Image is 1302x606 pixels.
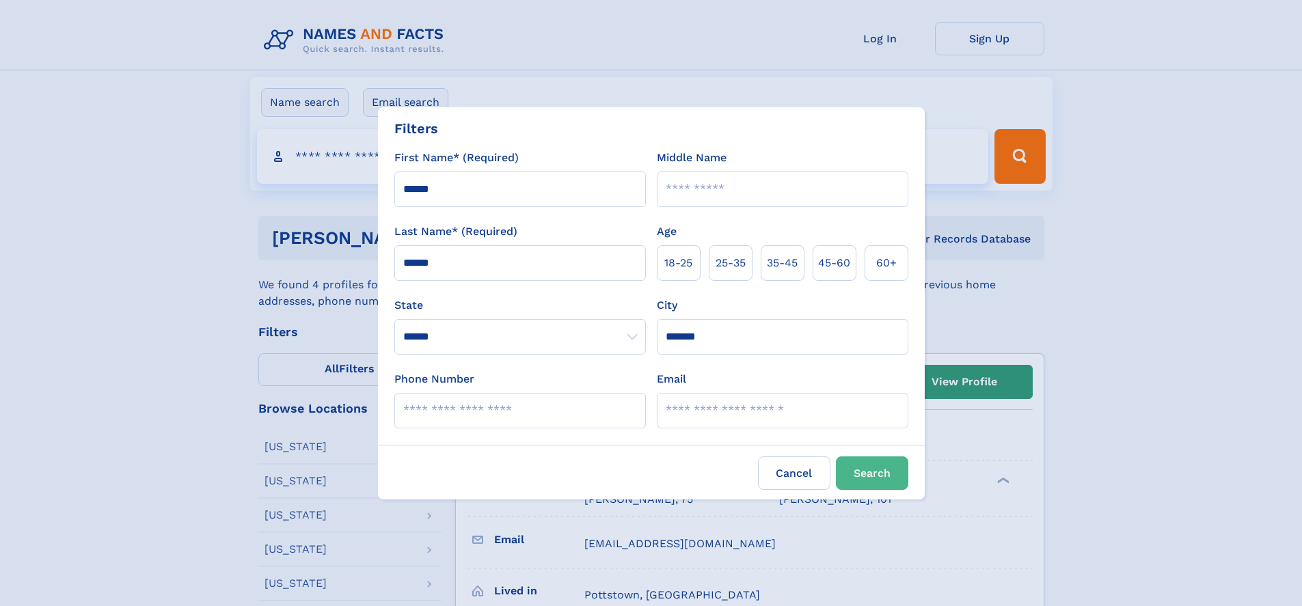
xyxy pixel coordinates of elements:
label: City [657,297,677,314]
span: 45‑60 [818,255,850,271]
label: Phone Number [394,371,474,387]
span: 35‑45 [767,255,798,271]
span: 25‑35 [716,255,746,271]
button: Search [836,456,908,490]
label: Middle Name [657,150,727,166]
span: 60+ [876,255,897,271]
label: Age [657,223,677,240]
label: First Name* (Required) [394,150,519,166]
span: 18‑25 [664,255,692,271]
label: Cancel [758,456,830,490]
label: State [394,297,646,314]
label: Email [657,371,686,387]
div: Filters [394,118,438,139]
label: Last Name* (Required) [394,223,517,240]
